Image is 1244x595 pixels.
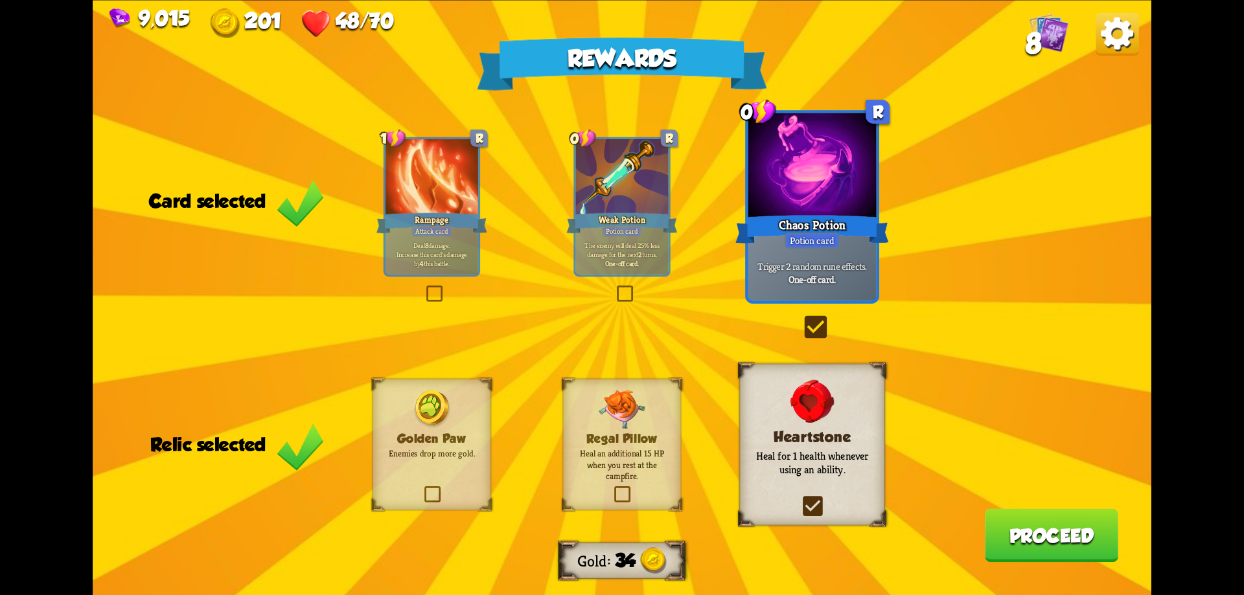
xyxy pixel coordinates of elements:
[599,390,645,429] img: Dragon_Pillow.png
[109,8,131,28] img: Gem.png
[570,128,596,148] div: 0
[150,434,324,455] div: Relic selected
[752,260,873,273] p: Trigger 2 random rune effects.
[336,8,393,32] span: 48/70
[301,8,331,38] img: Heart.png
[638,249,641,258] b: 2
[789,377,836,425] img: Heartstone.png
[578,240,666,258] p: The enemy will deal 25% less damage for the next turns.
[985,508,1118,562] button: Proceed
[754,428,871,445] h3: Heartstone
[470,129,488,147] div: R
[380,128,406,148] div: 1
[388,240,476,267] p: Deal damage. Increase this card's damage by this battle.
[376,210,487,235] div: Rampage
[384,431,480,445] h3: Golden Paw
[574,447,670,481] p: Heal an additional 15 HP when you rest at the campfire.
[789,273,836,286] b: One-off card.
[1029,12,1068,56] div: View all the cards in your deck
[602,225,641,236] div: Potion card
[741,98,776,124] div: 0
[1029,12,1068,52] img: Cards_Icon.png
[754,449,871,477] p: Heal for 1 health whenever using an ability.
[661,129,678,147] div: R
[735,212,889,246] div: Chaos Potion
[574,431,670,445] h3: Regal Pillow
[420,259,423,268] b: 4
[785,232,840,248] div: Potion card
[605,259,639,268] b: One-off card.
[1096,12,1138,55] img: Options_Button.png
[301,8,393,38] div: Health
[277,177,325,227] img: Green_Check_Mark_Icon.png
[211,8,281,38] div: Gold
[566,210,677,235] div: Weak Potion
[411,225,452,236] div: Attack card
[412,390,451,429] img: GoldenPaw.png
[425,240,428,249] b: 8
[866,100,890,124] div: R
[1026,27,1041,60] span: 8
[277,421,325,471] img: Green_Check_Mark_Icon.png
[109,6,190,30] div: Gems
[640,547,667,574] img: Gold.png
[149,190,325,212] div: Card selected
[384,447,480,458] p: Enemies drop more gold.
[577,550,614,570] div: Gold
[244,8,281,32] span: 201
[477,37,767,90] div: Rewards
[211,8,240,38] img: Gold.png
[615,550,636,571] span: 34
